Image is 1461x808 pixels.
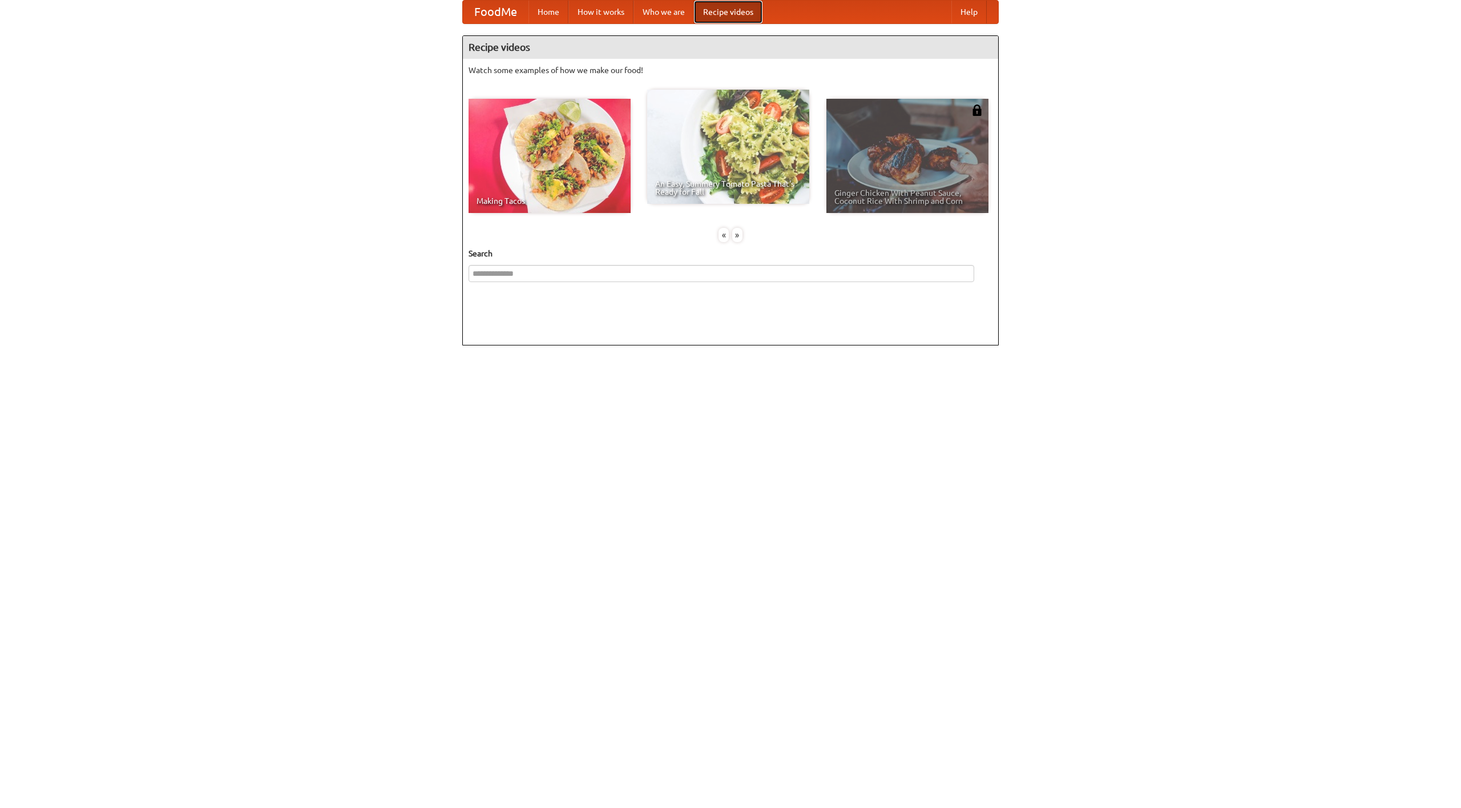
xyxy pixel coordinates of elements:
a: How it works [568,1,633,23]
a: Making Tacos [469,99,631,213]
span: An Easy, Summery Tomato Pasta That's Ready for Fall [655,180,801,196]
a: Who we are [633,1,694,23]
span: Making Tacos [477,197,623,205]
a: Home [528,1,568,23]
img: 483408.png [971,104,983,116]
a: Recipe videos [694,1,762,23]
a: Help [951,1,987,23]
h4: Recipe videos [463,36,998,59]
h5: Search [469,248,992,259]
p: Watch some examples of how we make our food! [469,65,992,76]
a: An Easy, Summery Tomato Pasta That's Ready for Fall [647,90,809,204]
div: « [719,228,729,242]
a: FoodMe [463,1,528,23]
div: » [732,228,742,242]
